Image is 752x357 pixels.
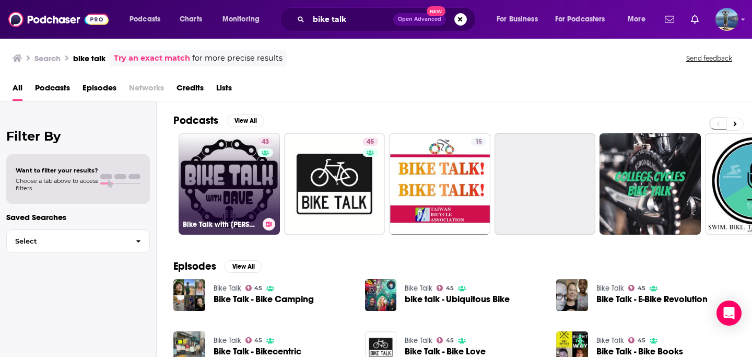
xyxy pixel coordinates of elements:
span: 45 [638,286,645,291]
a: 45 [437,285,454,291]
a: Try an exact match [114,52,190,64]
h3: bike talk [73,53,105,63]
span: Want to filter your results? [16,167,98,174]
button: Select [6,229,150,253]
h2: Episodes [173,260,216,273]
a: 15 [471,137,486,146]
a: Bike Talk - Bike Books [596,347,683,356]
span: More [628,12,645,27]
img: User Profile [715,8,738,31]
a: Bike Talk [596,336,624,345]
span: Charts [180,12,202,27]
a: 45 [284,133,385,235]
span: 45 [446,286,454,291]
h3: Search [34,53,61,63]
span: Logged in as matt44812 [715,8,738,31]
button: View All [225,260,262,273]
img: Bike Talk - E-Bike Revolution [556,279,588,311]
a: Episodes [83,79,116,101]
a: PodcastsView All [173,114,264,127]
div: Search podcasts, credits, & more... [290,7,486,31]
a: Credits [177,79,204,101]
a: Lists [216,79,232,101]
a: Bike Talk - E-Bike Revolution [596,295,708,304]
span: 45 [446,338,454,343]
a: 45 [437,337,454,343]
a: 43Bike Talk with [PERSON_NAME]: All things bike! Bikepacking, cyclocross, gravel, mountain bike, ... [179,133,280,235]
span: 45 [254,338,262,343]
a: Bike Talk [405,284,432,293]
span: For Podcasters [555,12,605,27]
a: Bike Talk [214,336,241,345]
button: open menu [122,11,174,28]
div: Open Intercom Messenger [716,301,742,326]
img: Bike Talk - Bike Camping [173,279,205,311]
span: 45 [254,286,262,291]
h3: Bike Talk with [PERSON_NAME]: All things bike! Bikepacking, cyclocross, gravel, mountain bike, ro... [183,220,258,229]
a: 43 [257,137,273,146]
button: open menu [548,11,620,28]
h2: Podcasts [173,114,218,127]
a: 15 [389,133,490,235]
span: Podcasts [130,12,160,27]
span: 45 [367,137,374,147]
a: Podcasts [35,79,70,101]
button: View All [227,114,264,127]
button: Show profile menu [715,8,738,31]
span: Select [7,238,127,245]
a: 45 [245,285,263,291]
span: Networks [129,79,164,101]
button: Open AdvancedNew [393,13,446,26]
a: Bike Talk [214,284,241,293]
span: Monitoring [222,12,260,27]
span: 15 [475,137,482,147]
span: New [427,6,445,16]
button: open menu [215,11,273,28]
a: Charts [173,11,208,28]
a: Bike Talk [596,284,624,293]
a: Bike Talk - Bike Camping [214,295,314,304]
span: 43 [262,137,269,147]
input: Search podcasts, credits, & more... [309,11,393,28]
a: Bike Talk - Bike Love [405,347,486,356]
a: bike talk - Ubiquitous Bike [405,295,510,304]
button: open menu [620,11,659,28]
h2: Filter By [6,129,150,144]
a: Show notifications dropdown [687,10,703,28]
img: Podchaser - Follow, Share and Rate Podcasts [8,9,109,29]
button: Send feedback [683,54,735,63]
p: Saved Searches [6,212,150,222]
span: Choose a tab above to access filters. [16,177,98,192]
a: EpisodesView All [173,260,262,273]
a: 45 [628,337,645,343]
span: Open Advanced [398,17,441,22]
span: For Business [497,12,538,27]
a: Show notifications dropdown [661,10,678,28]
a: Bike Talk [405,336,432,345]
a: 45 [628,285,645,291]
a: All [13,79,22,101]
span: for more precise results [192,52,283,64]
a: Bike Talk - Bikecentric [214,347,301,356]
a: 45 [362,137,378,146]
button: open menu [489,11,551,28]
img: bike talk - Ubiquitous Bike [365,279,397,311]
a: 45 [245,337,263,343]
span: 45 [638,338,645,343]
